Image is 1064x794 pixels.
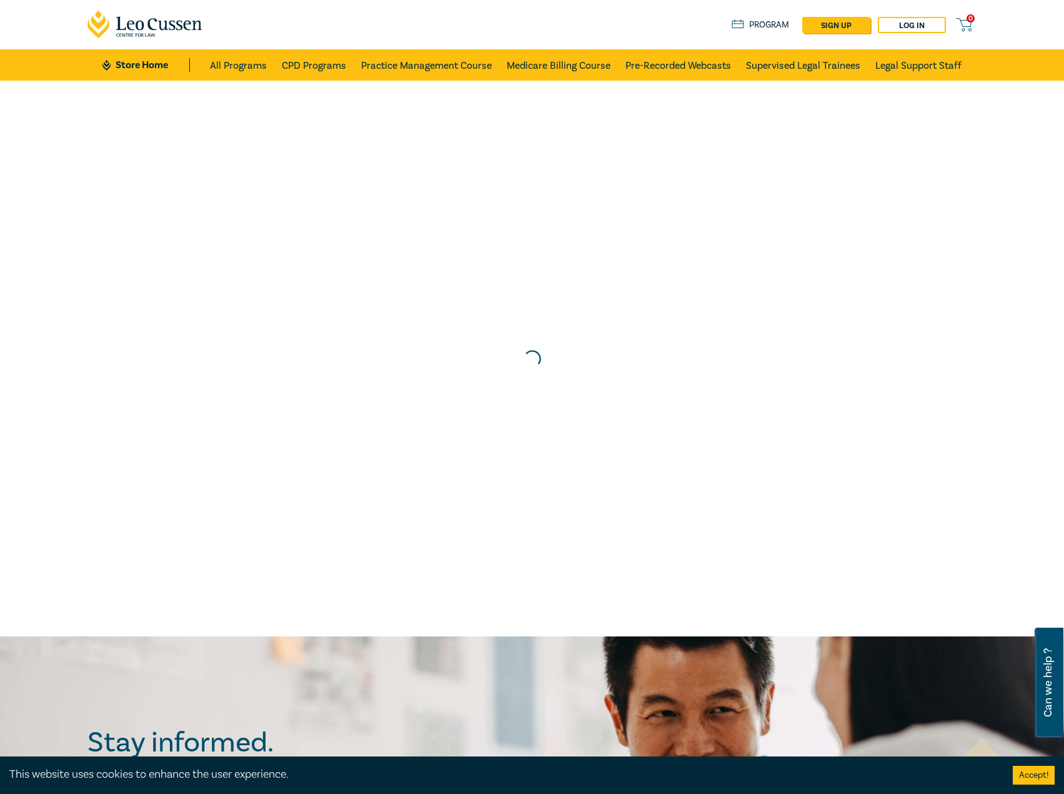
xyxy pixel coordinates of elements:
[9,766,994,783] div: This website uses cookies to enhance the user experience.
[732,18,790,32] a: Program
[878,17,946,33] a: Log in
[87,726,382,759] h2: Stay informed.
[210,49,267,81] a: All Programs
[282,49,346,81] a: CPD Programs
[746,49,860,81] a: Supervised Legal Trainees
[625,49,731,81] a: Pre-Recorded Webcasts
[1013,766,1055,785] button: Accept cookies
[1042,635,1054,730] span: Can we help ?
[802,17,870,33] a: sign up
[102,58,189,72] a: Store Home
[967,14,975,23] span: 0
[507,49,610,81] a: Medicare Billing Course
[875,49,962,81] a: Legal Support Staff
[361,49,492,81] a: Practice Management Course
